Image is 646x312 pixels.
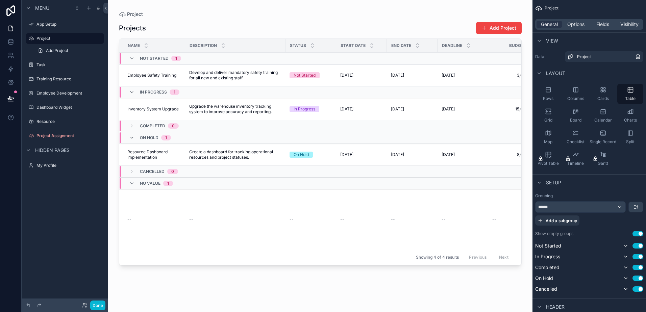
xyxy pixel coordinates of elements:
[563,105,589,126] button: Board
[570,118,581,123] span: Board
[567,161,584,166] span: Timeline
[535,127,561,147] button: Map
[35,147,70,154] span: Hidden pages
[26,74,104,84] a: Training Resource
[46,48,68,53] span: Add Project
[26,130,104,141] a: Project Assignment
[34,45,104,56] a: Add Project
[26,19,104,30] a: App Setup
[36,36,100,41] label: Project
[535,275,553,282] span: On Hold
[617,84,643,104] button: Table
[624,118,637,123] span: Charts
[172,123,175,129] div: 0
[535,231,573,236] label: Show empty groups
[26,160,104,171] a: My Profile
[590,139,616,145] span: Single Record
[175,56,177,61] div: 1
[626,139,635,145] span: Split
[617,127,643,147] button: Split
[577,54,591,59] span: Project
[36,133,103,138] label: Project Assignment
[620,21,639,28] span: Visibility
[546,179,561,186] span: Setup
[625,96,636,101] span: Table
[535,286,557,292] span: Cancelled
[509,43,526,48] span: Budget
[590,127,616,147] button: Single Record
[140,89,167,95] span: In Progress
[594,118,612,123] span: Calendar
[140,181,160,186] span: No value
[567,21,585,28] span: Options
[391,43,411,48] span: End Date
[442,43,462,48] span: Deadline
[290,43,306,48] span: Status
[35,5,49,11] span: Menu
[36,119,103,124] label: Resource
[590,105,616,126] button: Calendar
[535,84,561,104] button: Rows
[596,21,609,28] span: Fields
[26,59,104,70] a: Task
[544,139,552,145] span: Map
[128,43,140,48] span: Name
[541,21,558,28] span: General
[36,105,103,110] label: Dashboard Widget
[26,88,104,99] a: Employee Development
[544,118,552,123] span: Grid
[190,43,217,48] span: Description
[565,51,643,62] a: Project
[535,193,553,199] label: Grouping
[174,89,175,95] div: 1
[167,181,169,186] div: 1
[535,105,561,126] button: Grid
[546,37,558,44] span: View
[563,127,589,147] button: Checklist
[140,123,165,129] span: Completed
[26,102,104,113] a: Dashboard Widget
[598,161,608,166] span: Gantt
[590,149,616,169] button: Gantt
[535,253,560,260] span: In Progress
[567,96,584,101] span: Columns
[36,22,103,27] label: App Setup
[546,70,565,77] span: Layout
[543,96,553,101] span: Rows
[535,215,579,226] button: Add a subgroup
[341,43,366,48] span: Start Date
[171,169,174,174] div: 0
[535,54,562,59] label: Data
[617,105,643,126] button: Charts
[597,96,609,101] span: Cards
[545,5,558,11] span: Project
[36,90,103,96] label: Employee Development
[563,84,589,104] button: Columns
[563,149,589,169] button: Timeline
[535,149,561,169] button: Pivot Table
[36,163,103,168] label: My Profile
[90,301,105,310] button: Done
[416,255,459,260] span: Showing 4 of 4 results
[165,135,167,140] div: 1
[26,33,104,44] a: Project
[535,264,560,271] span: Completed
[140,56,169,61] span: Not Started
[26,116,104,127] a: Resource
[538,161,559,166] span: Pivot Table
[546,218,577,223] span: Add a subgroup
[590,84,616,104] button: Cards
[535,242,561,249] span: Not Started
[36,76,103,82] label: Training Resource
[567,139,585,145] span: Checklist
[140,135,158,140] span: On Hold
[36,62,103,68] label: Task
[140,169,165,174] span: Cancelled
